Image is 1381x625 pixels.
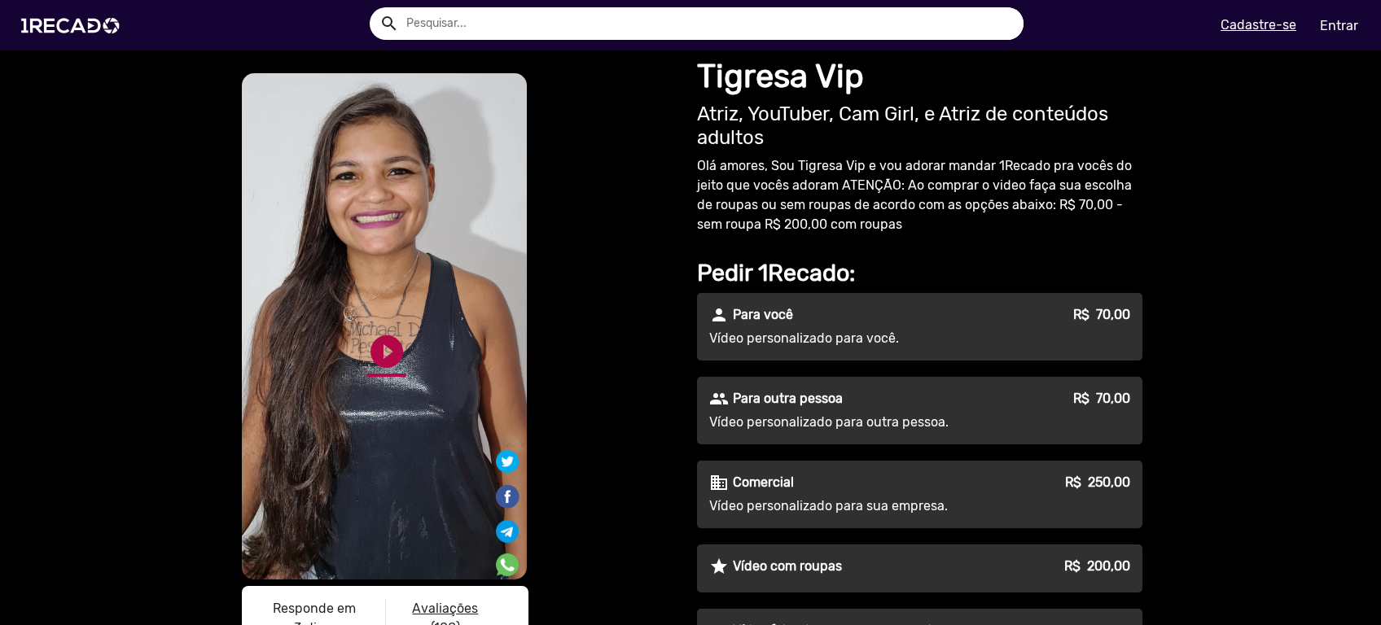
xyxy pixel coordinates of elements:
p: Vídeo com roupas [733,557,842,576]
h2: Atriz, YouTuber, Cam Girl, e Atriz de conteúdos adultos [697,103,1142,150]
i: Share on WhatsApp [496,551,519,566]
p: Comercial [733,473,794,492]
p: Vídeo personalizado para sua empresa. [709,496,1004,516]
img: Compartilhe no twitter [496,450,519,473]
img: Compartilhe no facebook [494,483,520,509]
a: Entrar [1309,11,1369,40]
p: Para você [733,305,793,325]
p: R$ 70,00 [1073,389,1130,409]
i: Share on Facebook [494,483,520,498]
p: Vídeo personalizado para outra pessoa. [709,413,1004,432]
i: Share on Twitter [496,453,519,469]
img: Compartilhe no whatsapp [496,553,519,576]
p: R$ 200,00 [1064,557,1130,576]
video: S1RECADO vídeos dedicados para fãs e empresas [242,73,527,579]
i: Share on Telegram [496,518,519,533]
h2: Pedir 1Recado: [697,259,1142,287]
mat-icon: Example home icon [379,14,399,33]
mat-icon: business [709,473,729,492]
p: R$ 250,00 [1065,473,1130,492]
mat-icon: star [709,557,729,576]
img: Compartilhe no telegram [496,520,519,543]
u: Cadastre-se [1221,17,1296,33]
p: Para outra pessoa [733,389,843,409]
button: Example home icon [374,8,402,37]
h1: Tigresa Vip [697,57,1142,96]
p: Olá amores, Sou Tigresa Vip e vou adorar mandar 1Recado pra vocês do jeito que vocês adoram ATENÇ... [697,156,1142,234]
input: Pesquisar... [394,7,1024,40]
a: play_circle_filled [367,332,406,371]
p: Vídeo personalizado para você. [709,329,1004,348]
p: R$ 70,00 [1073,305,1130,325]
mat-icon: person [709,305,729,325]
mat-icon: people [709,389,729,409]
p: Responde em [255,599,373,618]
